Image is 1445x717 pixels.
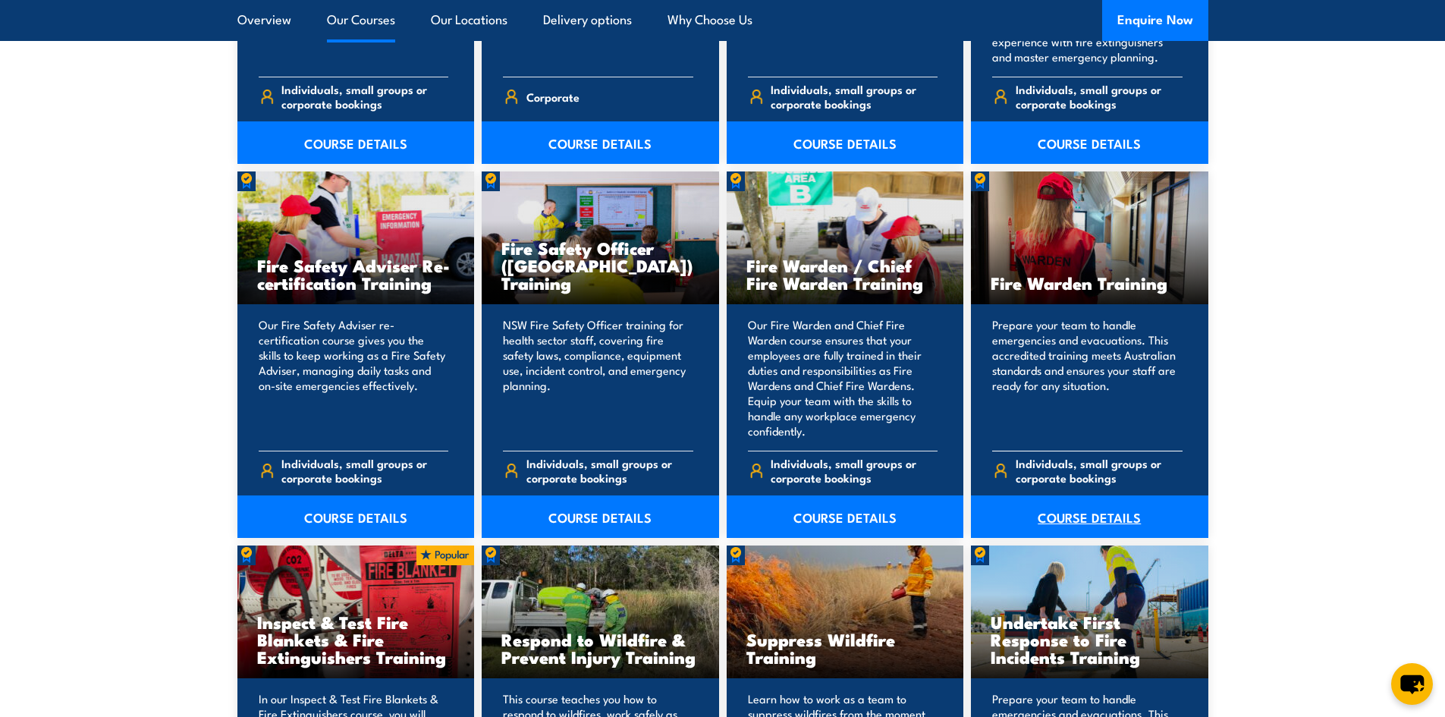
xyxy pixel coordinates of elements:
a: COURSE DETAILS [971,495,1208,538]
p: Our Fire Warden and Chief Fire Warden course ensures that your employees are fully trained in the... [748,317,938,439]
span: Individuals, small groups or corporate bookings [281,82,448,111]
span: Individuals, small groups or corporate bookings [1016,82,1183,111]
h3: Fire Warden / Chief Fire Warden Training [746,256,944,291]
h3: Fire Safety Officer ([GEOGRAPHIC_DATA]) Training [501,239,699,291]
a: COURSE DETAILS [482,121,719,164]
a: COURSE DETAILS [237,495,475,538]
h3: Fire Safety Adviser Re-certification Training [257,256,455,291]
a: COURSE DETAILS [237,121,475,164]
span: Individuals, small groups or corporate bookings [771,82,938,111]
a: COURSE DETAILS [727,495,964,538]
h3: Fire Warden Training [991,274,1189,291]
a: COURSE DETAILS [727,121,964,164]
a: COURSE DETAILS [482,495,719,538]
button: chat-button [1391,663,1433,705]
span: Individuals, small groups or corporate bookings [526,456,693,485]
h3: Inspect & Test Fire Blankets & Fire Extinguishers Training [257,613,455,665]
span: Individuals, small groups or corporate bookings [771,456,938,485]
h3: Respond to Wildfire & Prevent Injury Training [501,631,699,665]
span: Corporate [526,85,580,108]
p: Our Fire Safety Adviser re-certification course gives you the skills to keep working as a Fire Sa... [259,317,449,439]
span: Individuals, small groups or corporate bookings [281,456,448,485]
span: Individuals, small groups or corporate bookings [1016,456,1183,485]
h3: Undertake First Response to Fire Incidents Training [991,613,1189,665]
a: COURSE DETAILS [971,121,1208,164]
p: Prepare your team to handle emergencies and evacuations. This accredited training meets Australia... [992,317,1183,439]
p: NSW Fire Safety Officer training for health sector staff, covering fire safety laws, compliance, ... [503,317,693,439]
h3: Suppress Wildfire Training [746,631,944,665]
